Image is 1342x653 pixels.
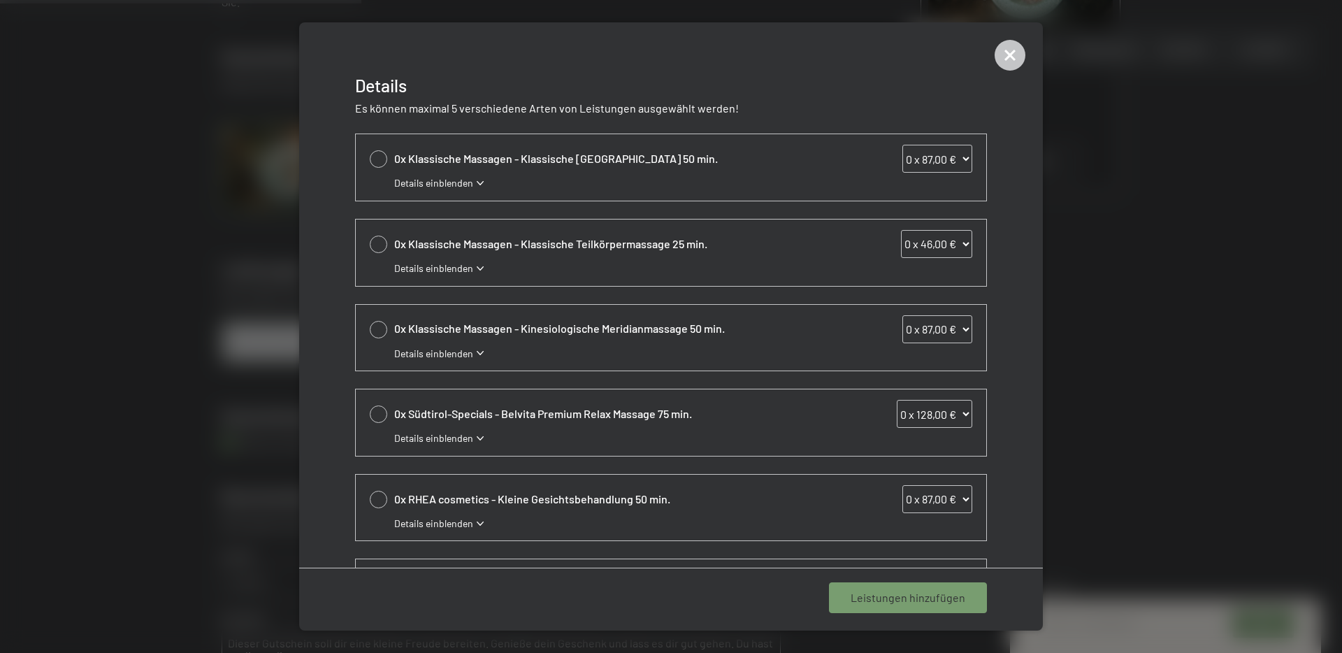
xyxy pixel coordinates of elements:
[355,75,407,96] span: Details
[394,261,473,275] span: Details einblenden
[394,151,828,166] span: 0x Klassische Massagen - Klassische [GEOGRAPHIC_DATA] 50 min.
[394,321,828,336] span: 0x Klassische Massagen - Kinesiologische Meridianmassage 50 min.
[394,347,473,361] span: Details einblenden
[394,406,828,422] span: 0x Südtirol-Specials - Belvita Premium Relax Massage 75 min.
[394,236,828,252] span: 0x Klassische Massagen - Klassische Teilkörpermassage 25 min.
[394,176,473,190] span: Details einblenden
[394,491,828,507] span: 0x RHEA cosmetics - Kleine Gesichtsbehandlung 50 min.
[394,431,473,445] span: Details einblenden
[851,590,965,605] span: Leistungen hinzufügen
[394,517,473,531] span: Details einblenden
[355,101,987,116] p: Es können maximal 5 verschiedene Arten von Leistungen ausgewählt werden!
